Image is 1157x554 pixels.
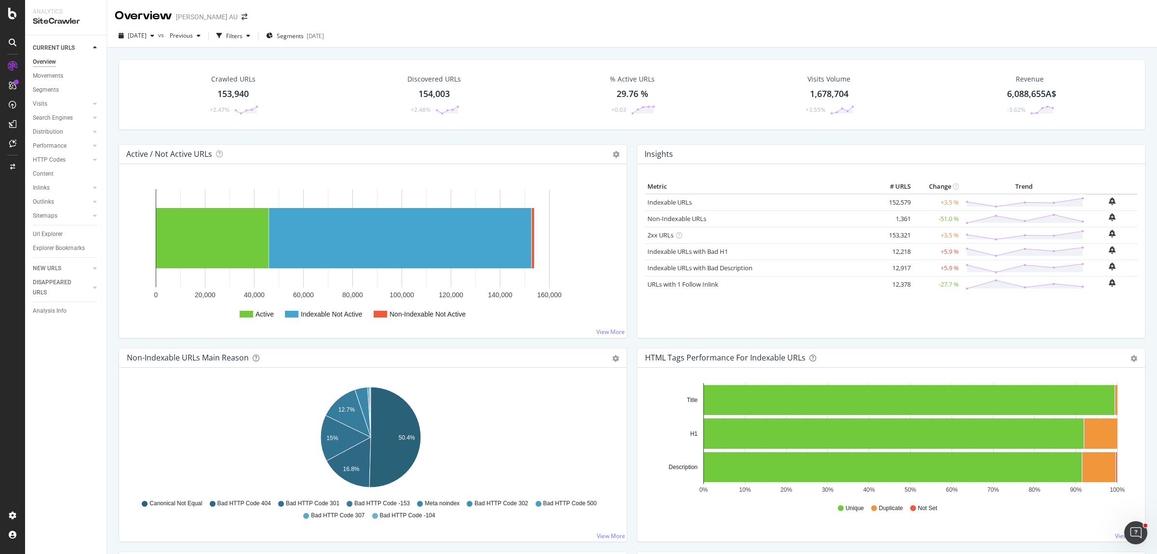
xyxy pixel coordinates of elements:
span: Bad HTTP Code 500 [543,499,597,508]
span: Unique [846,504,864,512]
td: 152,579 [874,194,913,211]
text: 0 [154,291,158,299]
text: Indexable Not Active [301,310,363,318]
div: HTTP Codes [33,155,66,165]
a: DISAPPEARED URLS [33,277,90,298]
div: Outlinks [33,197,54,207]
div: % Active URLs [610,74,655,84]
a: Analysis Info [33,306,100,316]
text: 100% [1110,486,1125,493]
div: Performance [33,141,67,151]
div: Visits Volume [807,74,850,84]
text: 80,000 [342,291,363,299]
td: 12,917 [874,260,913,276]
div: arrow-right-arrow-left [242,14,247,20]
span: Previous [166,31,193,40]
div: Filters [226,32,242,40]
text: 12.7% [338,406,355,413]
div: Non-Indexable URLs Main Reason [127,353,249,362]
div: SiteCrawler [33,16,99,27]
text: 160,000 [537,291,562,299]
div: +3.55% [806,106,825,114]
div: Explorer Bookmarks [33,243,85,253]
th: Change [913,180,961,194]
div: NEW URLS [33,263,61,274]
text: Title [687,397,698,403]
span: Bad HTTP Code 301 [286,499,339,508]
text: 40% [863,486,875,493]
span: 6,088,655A$ [1007,88,1056,99]
div: DISAPPEARED URLS [33,277,81,298]
text: 15% [326,435,338,442]
div: Distribution [33,127,63,137]
div: [DATE] [307,32,324,40]
a: Sitemaps [33,211,90,221]
a: View More [1115,532,1144,540]
td: +5.9 % [913,243,961,260]
th: # URLS [874,180,913,194]
text: Non-Indexable Not Active [390,310,466,318]
a: Outlinks [33,197,90,207]
div: Segments [33,85,59,95]
div: 29.76 % [617,88,648,100]
div: Url Explorer [33,229,63,239]
svg: A chart. [645,383,1132,495]
div: Analytics [33,8,99,16]
td: +3.5 % [913,194,961,211]
span: Segments [277,32,304,40]
a: NEW URLS [33,263,90,274]
td: -51.0 % [913,210,961,227]
text: Description [669,464,698,471]
span: Duplicate [879,504,903,512]
text: 120,000 [439,291,463,299]
td: +3.5 % [913,227,961,243]
text: 30% [822,486,834,493]
div: Discovered URLs [407,74,461,84]
a: Search Engines [33,113,90,123]
a: Visits [33,99,90,109]
div: bell-plus [1109,230,1116,237]
span: Bad HTTP Code -153 [354,499,410,508]
a: Performance [33,141,90,151]
text: 20% [780,486,792,493]
a: Segments [33,85,100,95]
div: 154,003 [418,88,450,100]
a: Movements [33,71,100,81]
a: URLs with 1 Follow Inlink [647,280,718,289]
text: 16.8% [343,466,359,472]
span: Bad HTTP Code 302 [474,499,528,508]
div: Movements [33,71,63,81]
text: Active [256,310,274,318]
text: 20,000 [195,291,215,299]
text: 40,000 [244,291,265,299]
div: +2.48% [411,106,431,114]
button: Filters [213,28,254,43]
a: Indexable URLs [647,198,692,207]
td: -27.7 % [913,276,961,292]
button: Segments[DATE] [262,28,328,43]
div: Overview [33,57,56,67]
button: Previous [166,28,204,43]
div: gear [1130,355,1137,362]
a: Explorer Bookmarks [33,243,100,253]
div: Overview [115,8,172,24]
text: 70% [987,486,999,493]
div: A chart. [127,383,614,495]
text: 60,000 [293,291,314,299]
td: 1,361 [874,210,913,227]
div: HTML Tags Performance for Indexable URLs [645,353,806,362]
span: 2025 Sep. 21st [128,31,147,40]
text: 80% [1029,486,1040,493]
a: Overview [33,57,100,67]
div: A chart. [127,180,619,330]
span: Canonical Not Equal [149,499,202,508]
a: Non-Indexable URLs [647,214,706,223]
h4: Active / Not Active URLs [126,148,212,161]
a: View More [597,532,625,540]
span: Revenue [1016,74,1044,84]
div: bell-plus [1109,263,1116,270]
iframe: Intercom live chat [1124,521,1147,544]
div: Crawled URLs [211,74,256,84]
a: Inlinks [33,183,90,193]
